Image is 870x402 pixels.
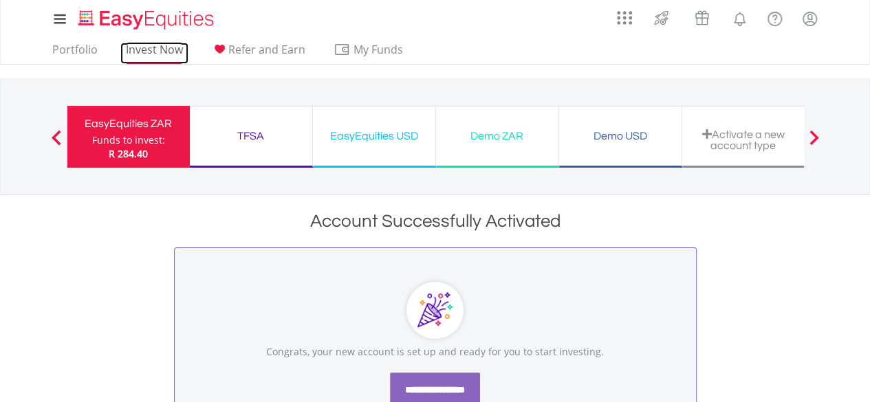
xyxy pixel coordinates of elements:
[228,42,305,57] span: Refer and Earn
[47,43,103,64] a: Portfolio
[76,8,219,31] img: EasyEquities_Logo.png
[567,126,673,146] div: Demo USD
[73,3,219,31] a: Home page
[400,276,470,345] img: Cards showing screenshots of EasyCrypto
[120,43,188,64] a: Invest Now
[198,126,304,146] div: TFSA
[690,129,796,151] div: Activate a new account type
[682,3,722,29] a: Vouchers
[321,126,427,146] div: EasyEquities USD
[617,10,632,25] img: grid-menu-icon.svg
[43,209,827,234] div: Account Successfully Activated
[76,114,182,133] div: EasyEquities ZAR
[650,7,673,29] img: thrive-v2.svg
[608,3,641,25] a: AppsGrid
[757,3,792,31] a: FAQ's and Support
[690,7,713,29] img: vouchers-v2.svg
[109,147,148,160] span: R 284.40
[206,43,311,64] a: Refer and Earn
[722,3,757,31] a: Notifications
[792,3,827,34] a: My Profile
[233,345,638,359] p: Congrats, your new account is set up and ready for you to start investing.
[444,126,550,146] div: Demo ZAR
[334,41,424,58] span: My Funds
[92,133,165,147] div: Funds to invest:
